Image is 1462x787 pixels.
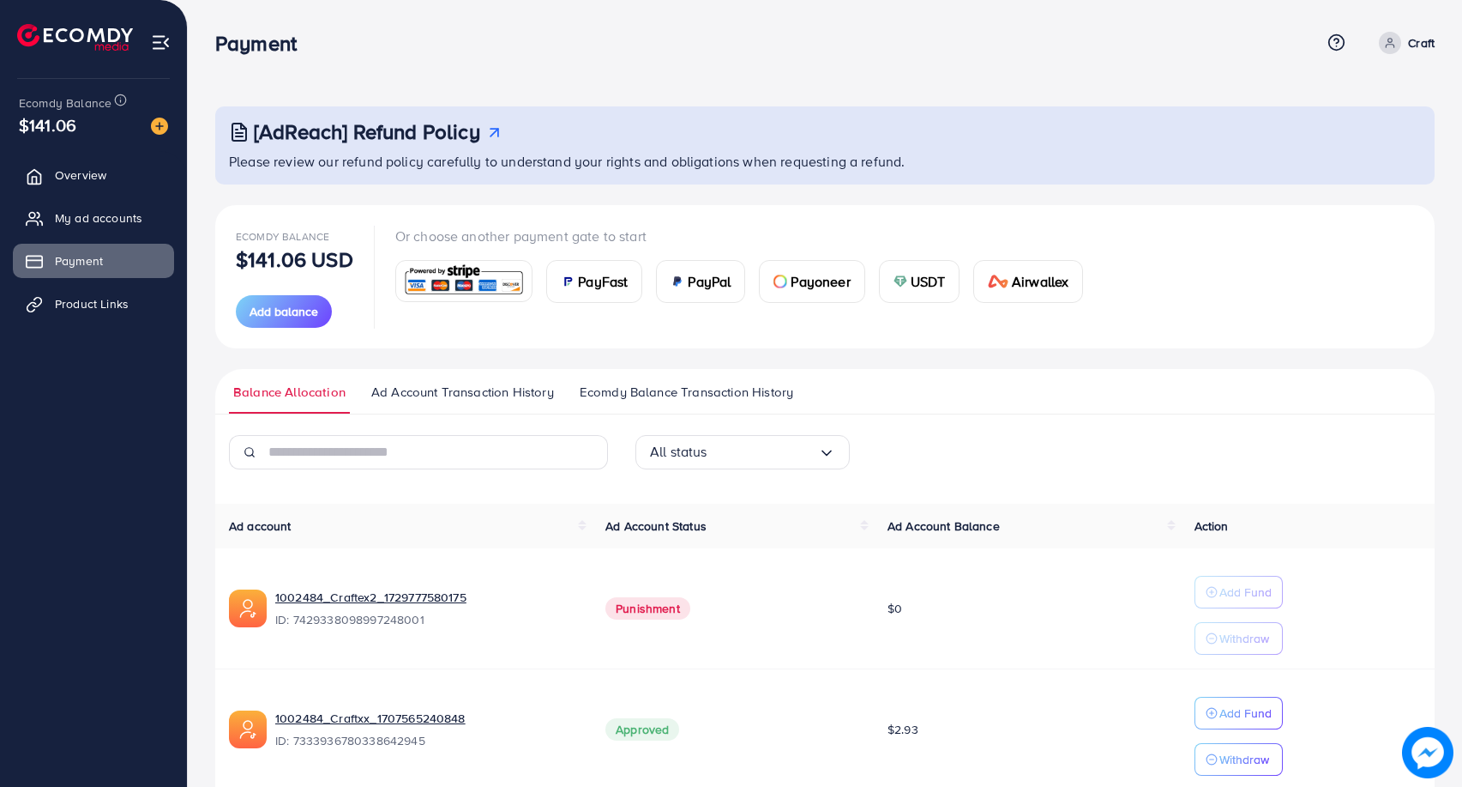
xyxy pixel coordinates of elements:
[887,518,1000,535] span: Ad Account Balance
[1219,703,1272,723] p: Add Fund
[1194,518,1229,535] span: Action
[605,718,679,741] span: Approved
[759,260,864,303] a: cardPayoneer
[401,263,527,300] img: card
[1012,271,1068,292] span: Airwallex
[988,275,1008,288] img: card
[233,383,346,402] span: Balance Allocation
[688,271,731,292] span: PayPal
[580,383,793,402] span: Ecomdy Balance Transaction History
[13,158,174,192] a: Overview
[371,383,554,402] span: Ad Account Transaction History
[55,209,142,227] span: My ad accounts
[275,710,578,727] a: 1002484_Craftxx_1707565240848
[1219,582,1272,602] p: Add Fund
[1194,743,1283,776] button: Withdraw
[893,275,907,288] img: card
[791,271,850,292] span: Payoneer
[13,201,174,235] a: My ad accounts
[578,271,628,292] span: PayFast
[887,600,902,617] span: $0
[254,119,480,144] h3: [AdReach] Refund Policy
[561,275,575,288] img: card
[275,732,578,749] span: ID: 7333936780338642945
[151,118,168,135] img: image
[650,439,707,465] span: All status
[1194,697,1283,729] button: Add Fund
[13,244,174,278] a: Payment
[236,249,353,269] p: $141.06 USD
[1219,628,1269,649] p: Withdraw
[707,439,818,465] input: Search for option
[55,295,129,312] span: Product Links
[13,287,174,321] a: Product Links
[1219,749,1269,770] p: Withdraw
[773,275,787,288] img: card
[546,260,642,303] a: cardPayFast
[605,518,707,535] span: Ad Account Status
[250,303,318,320] span: Add balance
[973,260,1083,303] a: cardAirwallex
[911,271,946,292] span: USDT
[1372,32,1435,54] a: Craft
[17,24,133,51] img: logo
[275,589,578,628] div: <span class='underline'>1002484_Craftex2_1729777580175</span></br>7429338098997248001
[395,226,1098,246] p: Or choose another payment gate to start
[19,94,111,112] span: Ecomdy Balance
[635,435,850,469] div: Search for option
[275,611,578,628] span: ID: 7429338098997248001
[55,166,106,184] span: Overview
[215,31,310,56] h3: Payment
[236,295,332,328] button: Add balance
[879,260,960,303] a: cardUSDT
[656,260,745,303] a: cardPayPal
[1194,622,1283,655] button: Withdraw
[151,33,171,52] img: menu
[1404,729,1452,777] img: image
[275,710,578,749] div: <span class='underline'>1002484_Craftxx_1707565240848</span></br>7333936780338642945
[19,112,76,137] span: $141.06
[275,589,578,606] a: 1002484_Craftex2_1729777580175
[1408,33,1435,53] p: Craft
[229,518,292,535] span: Ad account
[236,229,329,244] span: Ecomdy Balance
[229,711,267,748] img: ic-ads-acc.e4c84228.svg
[395,260,533,302] a: card
[55,252,103,269] span: Payment
[671,275,684,288] img: card
[887,721,918,738] span: $2.93
[229,151,1424,172] p: Please review our refund policy carefully to understand your rights and obligations when requesti...
[229,590,267,627] img: ic-ads-acc.e4c84228.svg
[1194,576,1283,608] button: Add Fund
[605,597,690,620] span: Punishment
